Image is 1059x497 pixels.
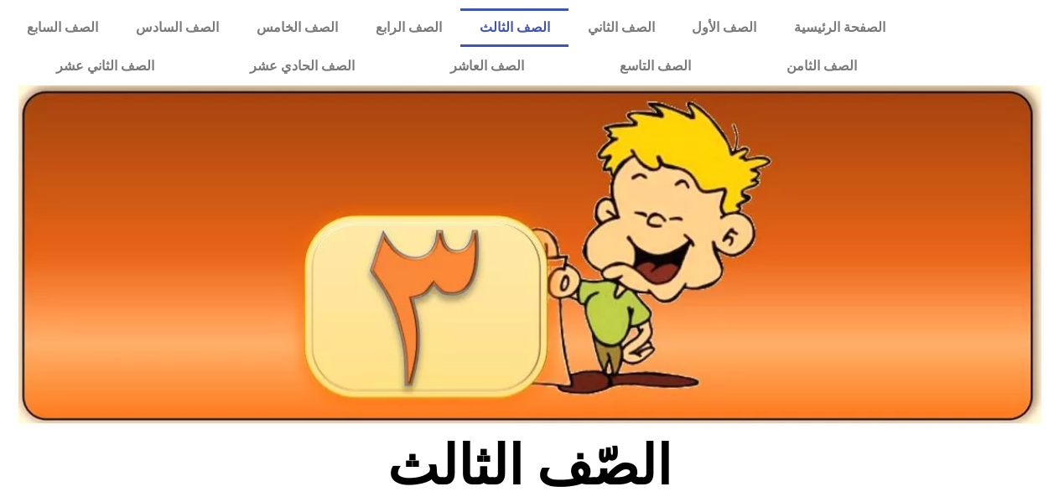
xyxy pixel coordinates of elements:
[568,8,673,47] a: الصف الثاني
[117,8,238,47] a: الصف السادس
[238,8,357,47] a: الصف الخامس
[8,8,117,47] a: الصف السابع
[357,8,461,47] a: الصف الرابع
[202,47,402,85] a: الصف الحادي عشر
[460,8,568,47] a: الصف الثالث
[402,47,572,85] a: الصف العاشر
[572,47,739,85] a: الصف التاسع
[673,8,776,47] a: الصف الأول
[776,8,905,47] a: الصفحة الرئيسية
[8,47,202,85] a: الصف الثاني عشر
[739,47,905,85] a: الصف الثامن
